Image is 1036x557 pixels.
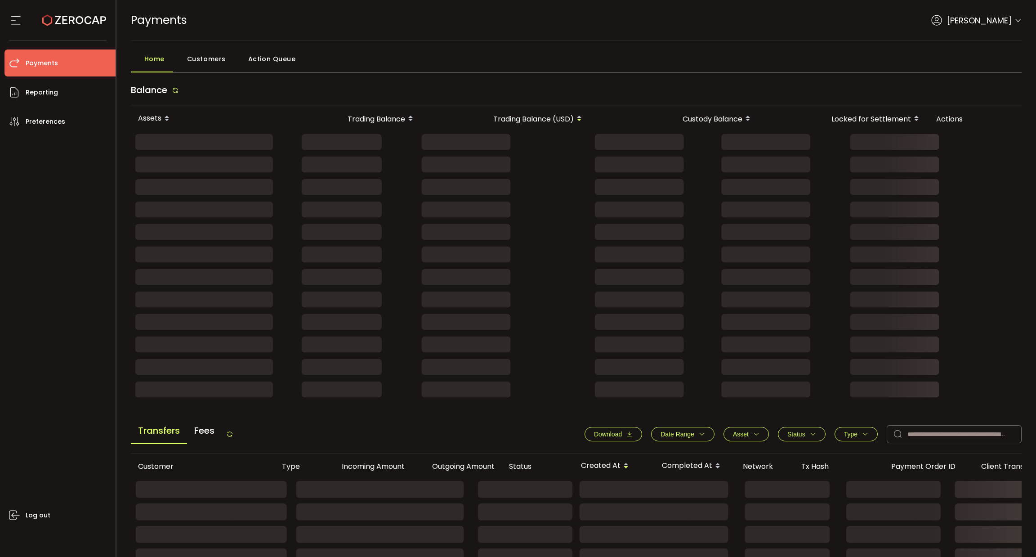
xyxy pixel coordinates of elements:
div: Custody Balance [592,111,760,126]
span: Payments [131,12,187,28]
span: Fees [187,418,222,443]
button: Status [778,427,826,441]
button: Date Range [651,427,714,441]
span: Reporting [26,86,58,99]
button: Type [835,427,878,441]
button: Asset [723,427,769,441]
span: Balance [131,84,167,96]
span: Home [144,50,165,68]
span: Transfers [131,418,187,444]
span: Date Range [661,431,694,438]
span: Action Queue [248,50,296,68]
span: Asset [733,431,749,438]
span: Payments [26,57,58,70]
div: Trading Balance [270,111,423,126]
button: Download [585,427,642,441]
div: Created At [574,458,655,474]
div: Incoming Amount [322,461,412,472]
div: Status [502,461,574,472]
div: Locked for Settlement [760,111,929,126]
span: [PERSON_NAME] [947,14,1012,27]
div: Type [275,461,322,472]
div: Network [736,461,794,472]
span: Type [844,431,857,438]
span: Status [787,431,805,438]
div: Trading Balance (USD) [423,111,592,126]
div: Outgoing Amount [412,461,502,472]
div: Tx Hash [794,461,884,472]
span: Preferences [26,115,65,128]
div: Customer [131,461,275,472]
div: Payment Order ID [884,461,974,472]
div: Completed At [655,458,736,474]
div: Actions [929,114,1019,124]
span: Customers [187,50,226,68]
span: Download [594,431,622,438]
span: Log out [26,509,50,522]
div: Assets [131,111,270,126]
